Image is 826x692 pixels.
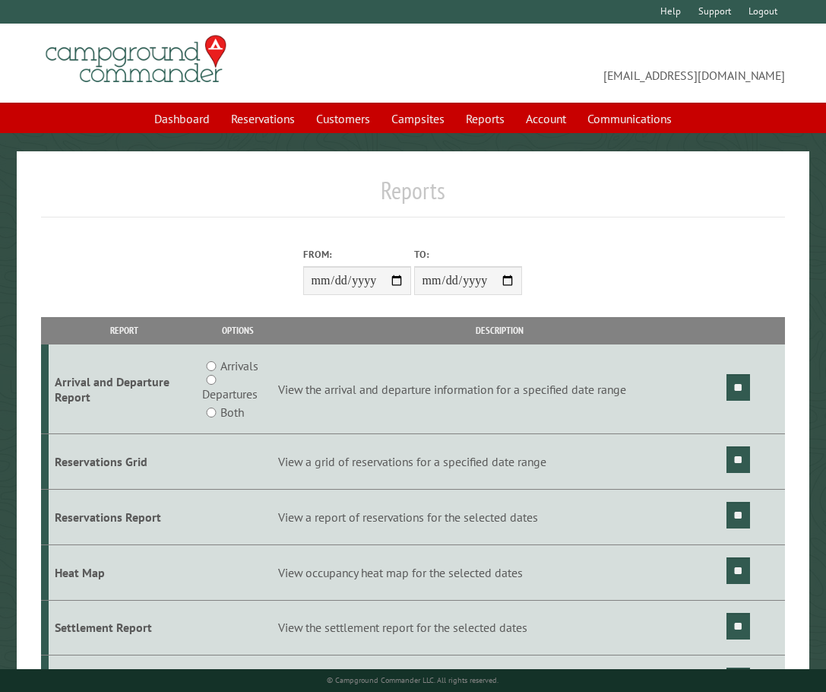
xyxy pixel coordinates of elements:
[578,104,681,133] a: Communications
[517,104,575,133] a: Account
[41,176,784,217] h1: Reports
[303,247,411,262] label: From:
[220,403,244,421] label: Both
[382,104,454,133] a: Campsites
[307,104,379,133] a: Customers
[327,675,498,685] small: © Campground Commander LLC. All rights reserved.
[276,600,723,655] td: View the settlement report for the selected dates
[202,385,258,403] label: Departures
[200,317,276,344] th: Options
[276,344,723,434] td: View the arrival and departure information for a specified date range
[276,317,723,344] th: Description
[276,544,723,600] td: View occupancy heat map for the selected dates
[276,434,723,490] td: View a grid of reservations for a specified date range
[49,489,200,544] td: Reservations Report
[49,434,200,490] td: Reservations Grid
[49,600,200,655] td: Settlement Report
[413,42,785,84] span: [EMAIL_ADDRESS][DOMAIN_NAME]
[49,544,200,600] td: Heat Map
[41,30,231,89] img: Campground Commander
[220,357,258,375] label: Arrivals
[49,344,200,434] td: Arrival and Departure Report
[457,104,514,133] a: Reports
[414,247,522,262] label: To:
[49,317,200,344] th: Report
[222,104,304,133] a: Reservations
[145,104,219,133] a: Dashboard
[276,489,723,544] td: View a report of reservations for the selected dates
